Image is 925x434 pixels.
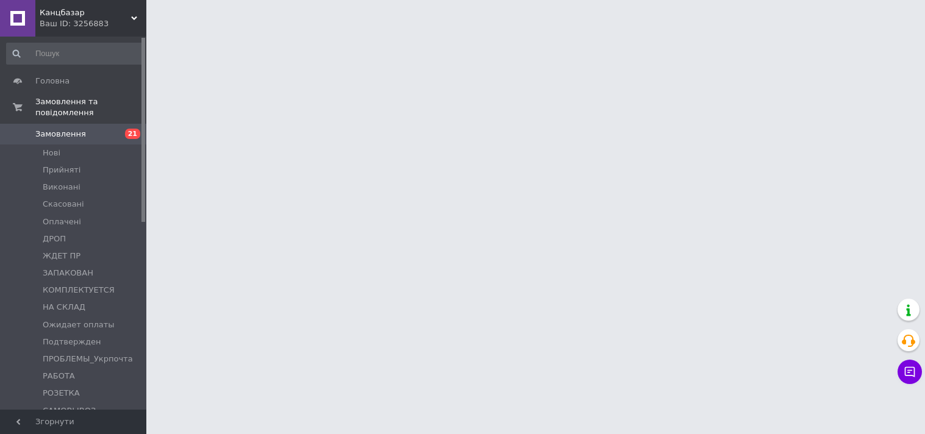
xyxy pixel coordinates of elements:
[43,371,75,382] span: РАБОТА
[43,285,115,296] span: КОМПЛЕКТУЕТСЯ
[43,148,60,158] span: Нові
[35,76,70,87] span: Головна
[898,360,922,384] button: Чат з покупцем
[43,199,84,210] span: Скасовані
[43,354,133,365] span: ПРОБЛЕМЫ_Укрпочта
[43,182,80,193] span: Виконані
[43,251,80,261] span: ЖДЕТ ПР
[6,43,144,65] input: Пошук
[43,233,66,244] span: ДРОП
[43,336,101,347] span: Подтвержден
[43,216,81,227] span: Оплачені
[43,388,80,399] span: РОЗЕТКА
[125,129,140,139] span: 21
[43,319,115,330] span: Ожидает оплаты
[35,129,86,140] span: Замовлення
[43,268,93,279] span: ЗАПАКОВАН
[43,302,85,313] span: НА СКЛАД
[35,96,146,118] span: Замовлення та повідомлення
[43,165,80,176] span: Прийняті
[43,405,96,416] span: САМОВЫВОЗ
[40,18,146,29] div: Ваш ID: 3256883
[40,7,131,18] span: Канцбазар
